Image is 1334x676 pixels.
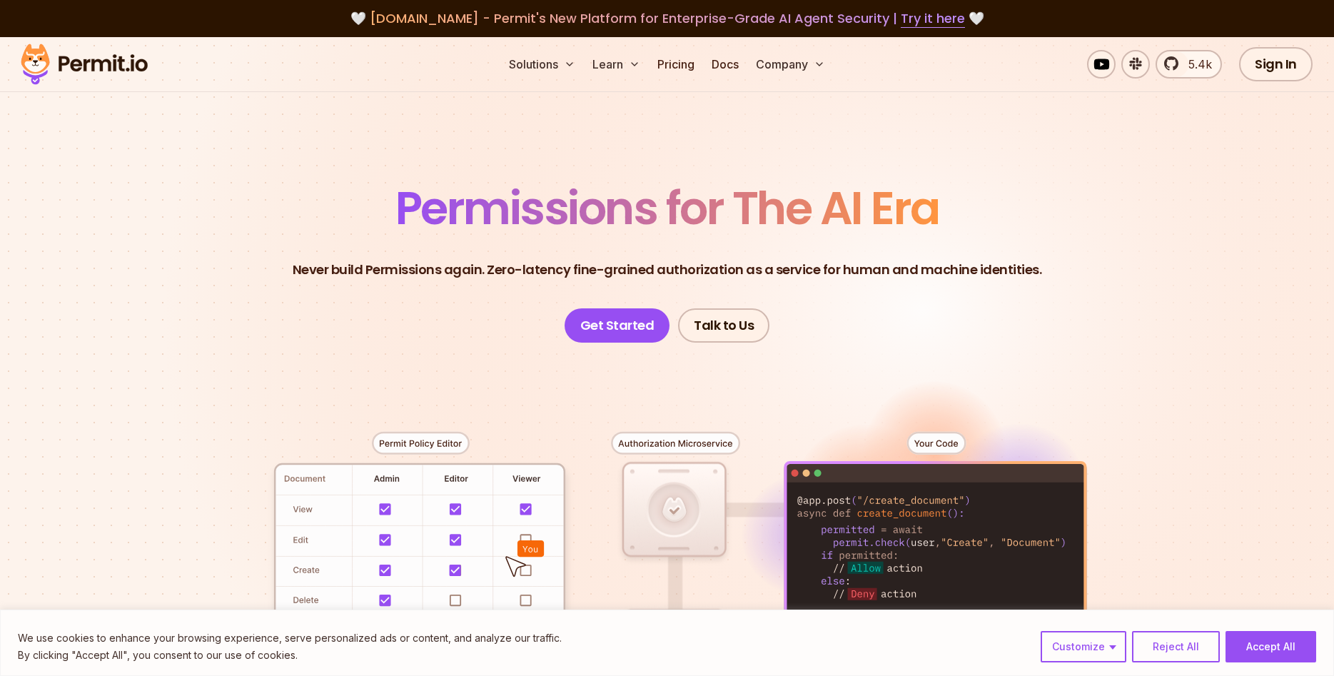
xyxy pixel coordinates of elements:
[395,176,939,240] span: Permissions for The AI Era
[293,260,1042,280] p: Never build Permissions again. Zero-latency fine-grained authorization as a service for human and...
[370,9,965,27] span: [DOMAIN_NAME] - Permit's New Platform for Enterprise-Grade AI Agent Security |
[1132,631,1220,662] button: Reject All
[1226,631,1316,662] button: Accept All
[18,647,562,664] p: By clicking "Accept All", you consent to our use of cookies.
[678,308,769,343] a: Talk to Us
[901,9,965,28] a: Try it here
[18,630,562,647] p: We use cookies to enhance your browsing experience, serve personalized ads or content, and analyz...
[750,50,831,79] button: Company
[14,40,154,89] img: Permit logo
[565,308,670,343] a: Get Started
[1041,631,1126,662] button: Customize
[587,50,646,79] button: Learn
[1156,50,1222,79] a: 5.4k
[1239,47,1313,81] a: Sign In
[652,50,700,79] a: Pricing
[503,50,581,79] button: Solutions
[34,9,1300,29] div: 🤍 🤍
[706,50,744,79] a: Docs
[1180,56,1212,73] span: 5.4k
